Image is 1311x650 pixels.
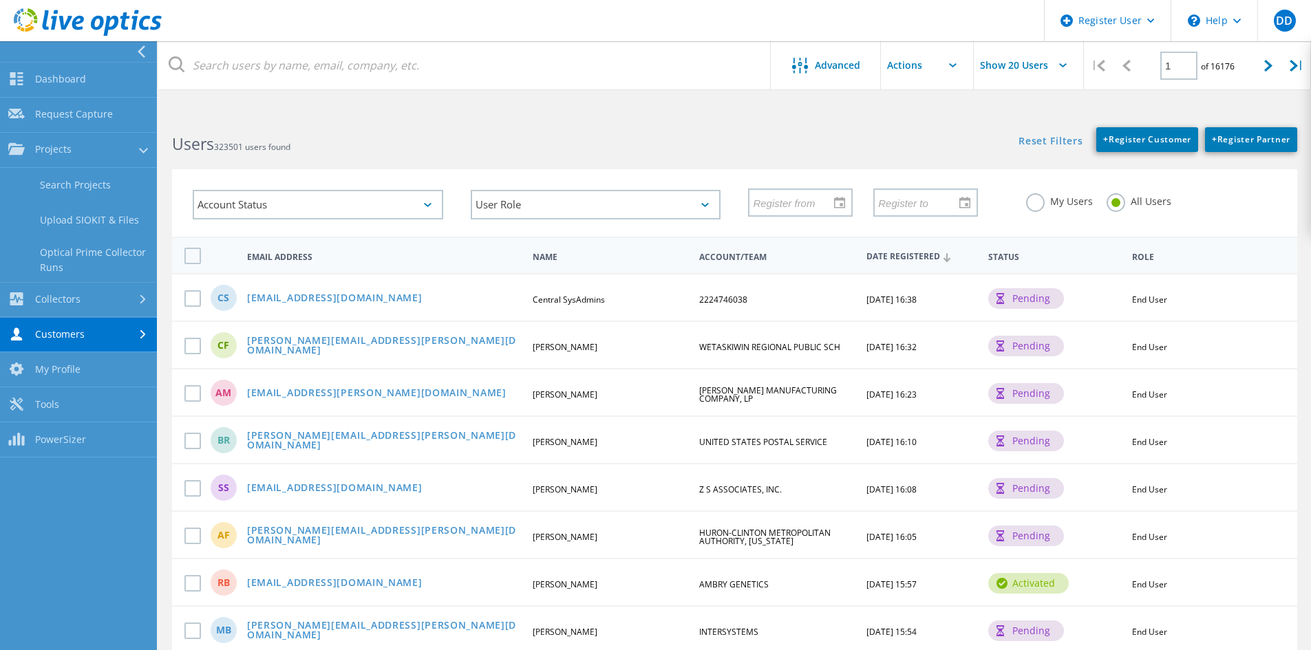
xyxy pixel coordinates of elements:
span: CS [217,293,229,303]
span: End User [1132,578,1167,590]
input: Register from [749,189,842,215]
span: [PERSON_NAME] [533,436,597,448]
span: End User [1132,484,1167,495]
div: pending [988,336,1064,356]
span: Z S ASSOCIATES, INC. [699,484,782,495]
span: End User [1132,341,1167,353]
span: HURON-CLINTON METROPOLITAN AUTHORITY, [US_STATE] [699,527,831,547]
a: [PERSON_NAME][EMAIL_ADDRESS][PERSON_NAME][DOMAIN_NAME] [247,431,521,452]
a: [PERSON_NAME][EMAIL_ADDRESS][PERSON_NAME][DOMAIN_NAME] [247,620,521,642]
a: [EMAIL_ADDRESS][DOMAIN_NAME] [247,293,423,305]
span: INTERSYSTEMS [699,626,758,638]
span: End User [1132,436,1167,448]
span: CF [217,340,229,350]
input: Register to [875,189,967,215]
div: pending [988,478,1064,499]
span: UNITED STATES POSTAL SERVICE [699,436,827,448]
label: All Users [1107,193,1171,206]
div: activated [988,573,1069,594]
span: SS [218,483,229,492]
span: [DATE] 16:08 [866,484,917,495]
span: [PERSON_NAME] [533,531,597,543]
span: [PERSON_NAME] [533,389,597,400]
span: 323501 users found [214,141,290,153]
span: Role [1132,253,1276,261]
a: Reset Filters [1019,136,1083,148]
a: +Register Customer [1096,127,1198,152]
span: [DATE] 16:10 [866,436,917,448]
input: Search users by name, email, company, etc. [158,41,771,89]
span: Date Registered [866,252,977,261]
span: End User [1132,531,1167,543]
span: Advanced [815,61,860,70]
span: DD [1276,15,1292,26]
span: BR [217,435,230,445]
div: | [1283,41,1311,90]
span: WETASKIWIN REGIONAL PUBLIC SCH [699,341,840,353]
label: My Users [1026,193,1093,206]
div: pending [988,383,1064,404]
a: [EMAIL_ADDRESS][DOMAIN_NAME] [247,578,423,589]
a: [PERSON_NAME][EMAIL_ADDRESS][PERSON_NAME][DOMAIN_NAME] [247,526,521,547]
div: pending [988,431,1064,451]
span: [DATE] 15:57 [866,578,917,590]
span: AM [215,388,231,398]
div: | [1084,41,1112,90]
span: End User [1132,626,1167,638]
span: of 16176 [1201,61,1235,72]
div: pending [988,620,1064,641]
span: End User [1132,389,1167,400]
span: End User [1132,294,1167,305]
b: + [1103,133,1109,145]
span: [PERSON_NAME] MANUFACTURING COMPANY, LP [699,384,837,404]
b: + [1212,133,1217,145]
span: Register Customer [1103,133,1191,145]
span: [PERSON_NAME] [533,341,597,353]
span: Status [988,253,1121,261]
div: User Role [471,190,721,219]
span: RB [217,578,230,587]
div: pending [988,288,1064,309]
span: [DATE] 16:23 [866,389,917,400]
span: 2224746038 [699,294,747,305]
span: [DATE] 16:38 [866,294,917,305]
a: [PERSON_NAME][EMAIL_ADDRESS][PERSON_NAME][DOMAIN_NAME] [247,336,521,357]
span: AMBRY GENETICS [699,578,769,590]
span: Account/Team [699,253,854,261]
a: [EMAIL_ADDRESS][DOMAIN_NAME] [247,483,423,495]
div: pending [988,526,1064,546]
span: [PERSON_NAME] [533,578,597,590]
span: Email Address [247,253,521,261]
a: +Register Partner [1205,127,1297,152]
a: Live Optics Dashboard [14,29,162,39]
b: Users [172,133,214,155]
span: [DATE] 16:32 [866,341,917,353]
svg: \n [1188,14,1200,27]
span: [PERSON_NAME] [533,484,597,495]
div: Account Status [193,190,443,219]
span: [DATE] 16:05 [866,531,917,543]
span: [DATE] 15:54 [866,626,917,638]
span: Name [533,253,688,261]
span: [PERSON_NAME] [533,626,597,638]
span: MB [216,625,231,635]
a: [EMAIL_ADDRESS][PERSON_NAME][DOMAIN_NAME] [247,388,507,400]
span: AF [217,530,230,540]
span: Central SysAdmins [533,294,605,305]
span: Register Partner [1212,133,1290,145]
